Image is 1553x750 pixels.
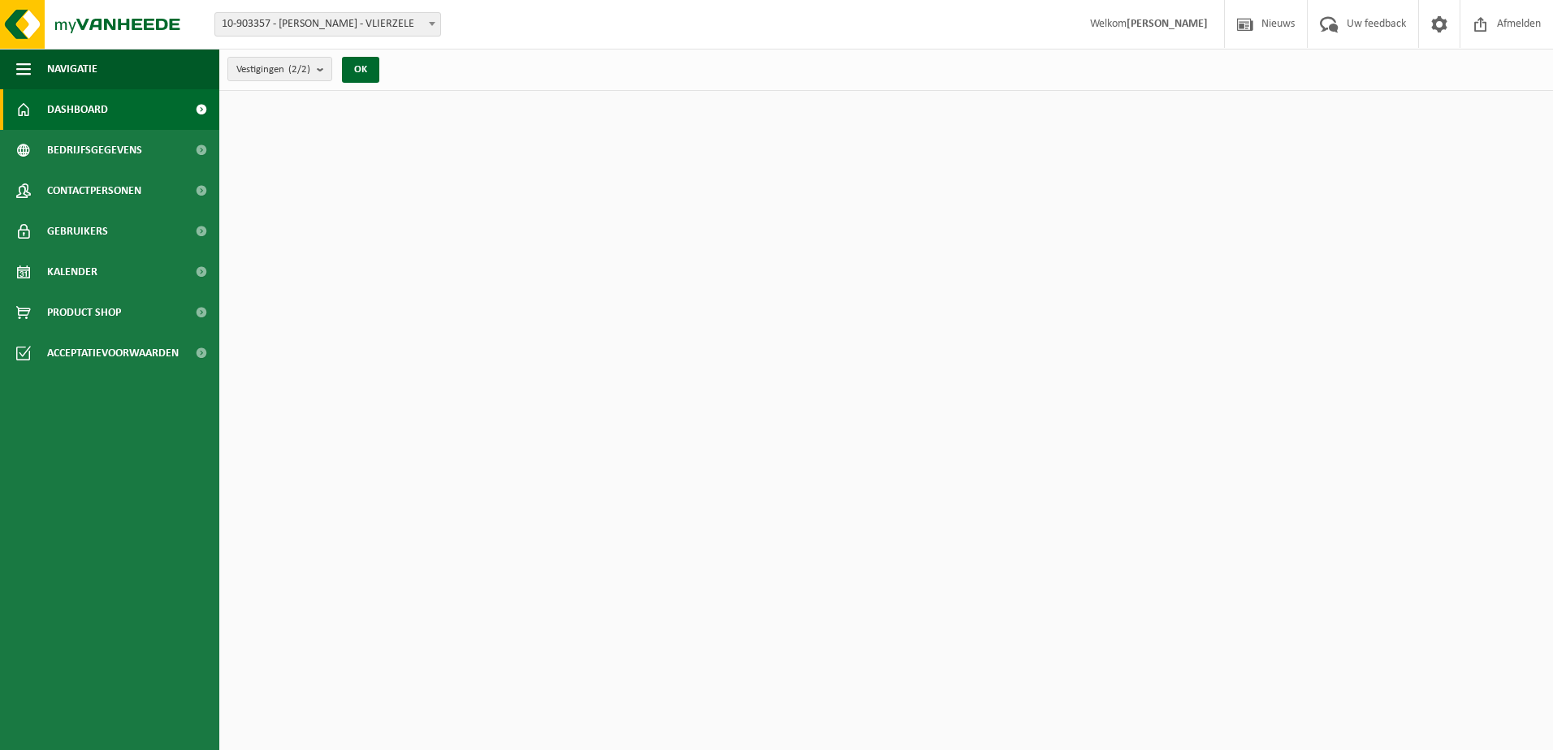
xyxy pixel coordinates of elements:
[47,252,97,292] span: Kalender
[215,13,440,36] span: 10-903357 - MALMAR HANDEL - VLIERZELE
[342,57,379,83] button: OK
[47,333,179,373] span: Acceptatievoorwaarden
[227,57,332,81] button: Vestigingen(2/2)
[236,58,310,82] span: Vestigingen
[214,12,441,37] span: 10-903357 - MALMAR HANDEL - VLIERZELE
[47,211,108,252] span: Gebruikers
[47,170,141,211] span: Contactpersonen
[47,292,121,333] span: Product Shop
[47,89,108,130] span: Dashboard
[47,130,142,170] span: Bedrijfsgegevens
[47,49,97,89] span: Navigatie
[1127,18,1208,30] strong: [PERSON_NAME]
[288,64,310,75] count: (2/2)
